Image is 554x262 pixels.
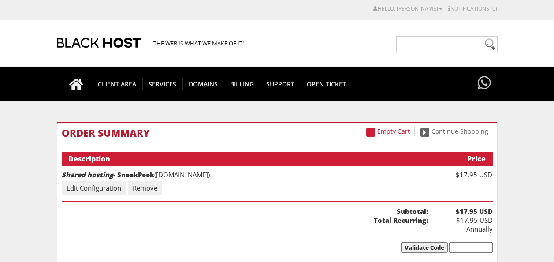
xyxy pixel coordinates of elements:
a: Open Ticket [301,67,352,101]
a: SERVICES [142,67,183,101]
a: Go to homepage [60,67,92,101]
span: Domains [182,78,224,90]
input: Need help? [396,36,498,52]
span: SERVICES [142,78,183,90]
strong: - SneakPeek [62,170,154,179]
b: Subtotal: [62,207,428,216]
a: Hello, [PERSON_NAME] [373,5,442,12]
div: ([DOMAIN_NAME]) [62,170,428,179]
span: Open Ticket [301,78,352,90]
span: CLIENT AREA [92,78,143,90]
span: Support [260,78,301,90]
a: Billing [224,67,260,101]
div: $17.95 USD [428,170,493,179]
div: $17.95 USD Annually [428,207,493,233]
a: Notifications (0) [448,5,497,12]
a: Have questions? [476,67,493,100]
div: Price [423,154,486,164]
div: Description [68,154,424,164]
input: Validate Code [401,242,448,253]
a: Support [260,67,301,101]
em: Shared hosting [62,170,113,179]
a: Domains [182,67,224,101]
a: CLIENT AREA [92,67,143,101]
a: Continue Shopping [416,126,493,136]
a: Edit Configuration [62,181,126,195]
span: The Web is what we make of it! [149,39,244,47]
h1: Order Summary [62,127,493,138]
span: Billing [224,78,260,90]
b: $17.95 USD [428,207,493,216]
a: Empty Cart [362,126,415,136]
b: Total Recurring: [62,216,428,225]
a: Remove [128,181,162,195]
